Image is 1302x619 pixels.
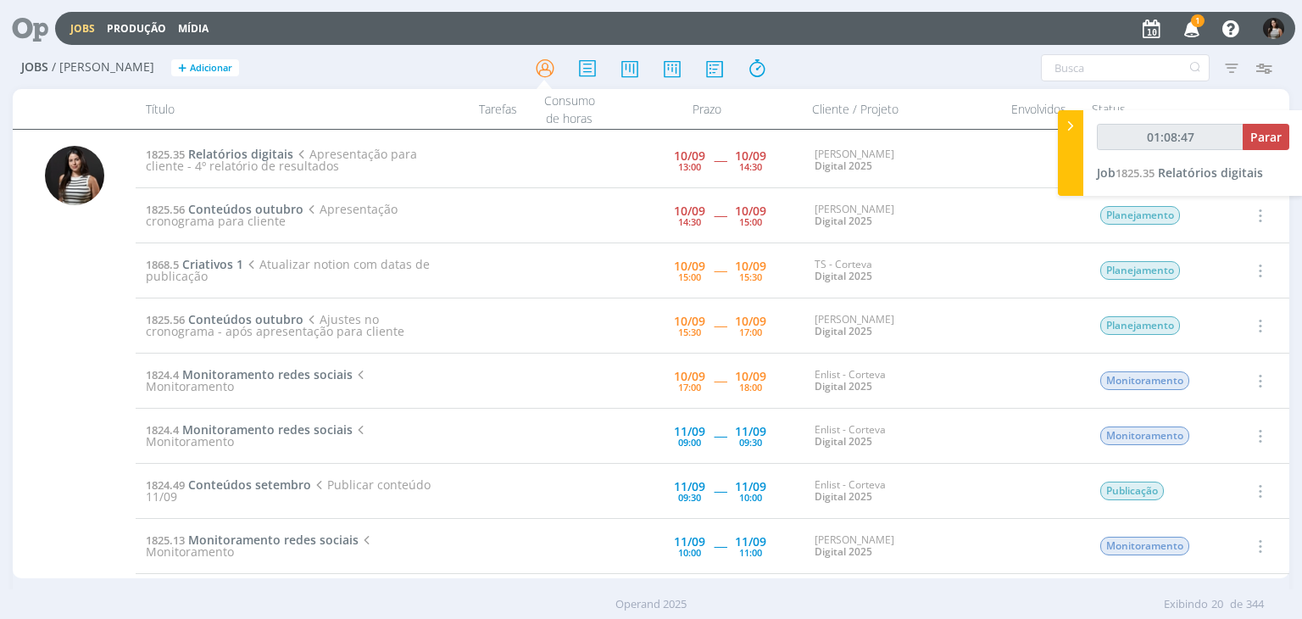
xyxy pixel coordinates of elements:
span: Conteúdos outubro [188,311,303,327]
div: 15:30 [678,327,701,337]
a: Digital 2025 [815,434,872,449]
span: Apresentação para cliente - 4º relatório de resultados [146,146,416,174]
div: 09:00 [678,438,701,447]
span: 1 [1191,14,1205,27]
span: ----- [714,372,726,388]
span: Apresentação cronograma para cliente [146,201,397,229]
span: Jobs [21,60,48,75]
span: 1825.13 [146,533,185,548]
span: 20 [1211,596,1223,613]
a: Digital 2025 [815,214,872,228]
div: Envolvidos [997,89,1082,129]
button: 1 [1173,14,1208,44]
span: Publicar conteúdo 11/09 [146,477,430,505]
a: 1824.4Monitoramento redes sociais [146,421,353,438]
span: Monitoramento [146,421,368,449]
div: Enlist - Corteva [815,424,989,449]
span: 1825.56 [146,312,185,327]
span: Planejamento [1100,206,1180,225]
div: [PERSON_NAME] [815,148,989,173]
div: 18:00 [739,382,762,392]
span: Monitoramento [1100,427,1189,445]
span: Planejamento [1100,261,1180,280]
span: 1825.35 [146,147,185,162]
span: / [PERSON_NAME] [52,60,154,75]
span: Conteúdos outubro [188,201,303,217]
span: 344 [1246,596,1264,613]
div: Consumo de horas [527,89,612,129]
span: ----- [714,207,726,223]
div: Prazo [612,89,802,129]
span: Relatórios digitais [188,146,293,162]
div: 15:00 [678,272,701,282]
span: ----- [714,482,726,499]
div: 10/09 [674,371,705,382]
img: C [45,146,104,205]
div: 10:00 [739,493,762,502]
div: 11/09 [674,536,705,548]
span: Planejamento [1100,316,1180,335]
span: 1824.49 [146,477,185,493]
span: Relatórios digitais [1158,165,1263,181]
div: 13:00 [678,162,701,171]
button: +Adicionar [171,59,239,77]
div: 10/09 [674,150,705,162]
div: 10/09 [674,315,705,327]
a: Job1825.35Relatórios digitais [1097,165,1263,181]
input: Busca [1041,54,1210,81]
span: Monitoramento redes sociais [182,421,353,438]
div: 11/09 [735,536,766,548]
div: Enlist - Corteva [815,369,989,393]
span: Adicionar [190,63,232,74]
div: 11/09 [674,481,705,493]
a: Digital 2025 [815,544,872,559]
span: Monitoramento [1100,371,1189,390]
a: Jobs [70,21,95,36]
img: C [1263,18,1284,39]
span: Publicação [1100,482,1164,500]
a: 1825.13Monitoramento redes sociais [146,532,359,548]
div: 14:30 [739,162,762,171]
div: 17:00 [739,327,762,337]
a: Digital 2025 [815,269,872,283]
a: 1824.49Conteúdos setembro [146,477,311,493]
a: 1868.5Criativos 1 [146,256,243,272]
span: Monitoramento [146,532,374,560]
span: Monitoramento [146,366,368,394]
div: 17:00 [678,382,701,392]
div: Cliente / Projeto [802,89,997,129]
span: 1825.35 [1116,165,1155,181]
span: 1868.5 [146,257,179,272]
span: Ajustes no cronograma - após apresentação para cliente [146,311,404,339]
button: Mídia [173,22,214,36]
div: 09:30 [739,438,762,447]
div: 14:30 [678,217,701,226]
span: Conteúdos setembro [188,477,311,493]
a: 1825.56Conteúdos outubro [146,201,303,217]
div: Enlist - Corteva [815,479,989,504]
span: Monitoramento redes sociais [188,532,359,548]
span: ----- [714,427,726,443]
span: 1825.56 [146,202,185,217]
div: 10/09 [735,371,766,382]
div: 15:30 [739,272,762,282]
span: ----- [714,538,726,554]
div: 11:00 [739,548,762,557]
span: Monitoramento redes sociais [182,366,353,382]
div: 11/09 [735,481,766,493]
button: Parar [1243,124,1289,150]
div: [PERSON_NAME] [815,534,989,559]
span: Parar [1250,129,1282,145]
span: + [178,59,186,77]
span: Criativos 1 [182,256,243,272]
div: Título [136,89,425,129]
div: 10/09 [735,315,766,327]
div: 10/09 [735,205,766,217]
div: [PERSON_NAME] [815,204,989,228]
span: ----- [714,152,726,168]
a: Digital 2025 [815,324,872,338]
a: Mídia [178,21,209,36]
button: Jobs [65,22,100,36]
div: Status [1082,89,1226,129]
a: Digital 2025 [815,489,872,504]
